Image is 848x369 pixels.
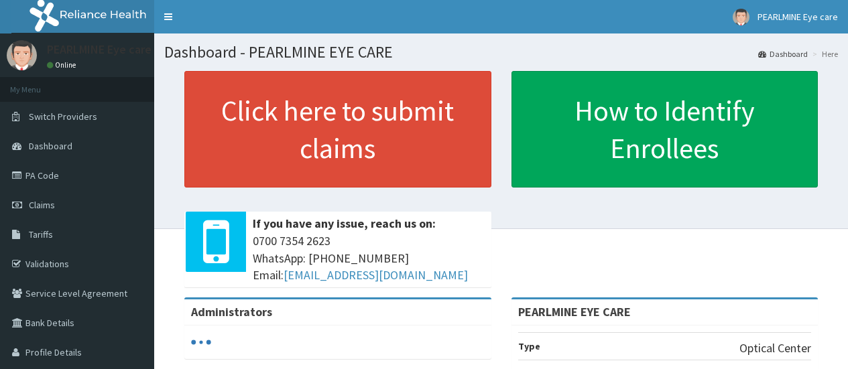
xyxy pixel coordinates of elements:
[518,304,631,319] strong: PEARLMINE EYE CARE
[518,340,540,352] b: Type
[253,232,485,284] span: 0700 7354 2623 WhatsApp: [PHONE_NUMBER] Email:
[29,228,53,240] span: Tariffs
[29,140,72,152] span: Dashboard
[47,44,152,56] p: PEARLMINE Eye care
[284,267,468,283] a: [EMAIL_ADDRESS][DOMAIN_NAME]
[29,110,97,123] span: Switch Providers
[733,9,749,25] img: User Image
[7,40,37,70] img: User Image
[29,199,55,211] span: Claims
[511,71,819,188] a: How to Identify Enrollees
[739,340,811,357] p: Optical Center
[253,216,436,231] b: If you have any issue, reach us on:
[191,304,272,319] b: Administrators
[758,11,838,23] span: PEARLMINE Eye care
[184,71,491,188] a: Click here to submit claims
[809,48,838,60] li: Here
[47,60,79,70] a: Online
[164,44,838,61] h1: Dashboard - PEARLMINE EYE CARE
[191,332,211,352] svg: audio-loading
[758,48,808,60] a: Dashboard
